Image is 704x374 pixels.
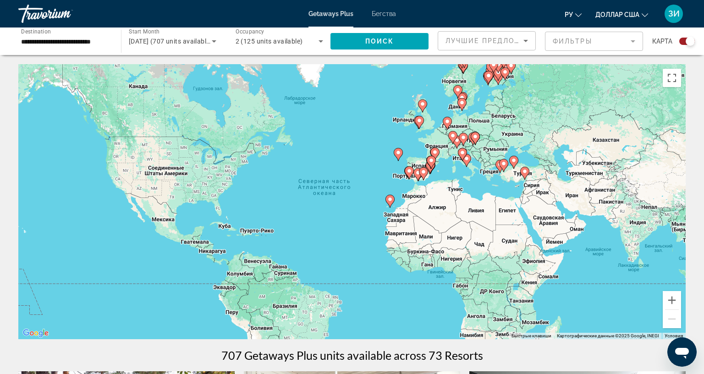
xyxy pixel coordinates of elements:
button: Увеличить [663,291,681,309]
button: Изменить язык [565,8,582,21]
span: Картографические данные ©2025 Google, INEGI [557,333,659,338]
button: Включить полноэкранный режим [663,69,681,87]
button: Изменить валюту [595,8,648,21]
h1: 707 Getaways Plus units available across 73 Resorts [221,348,483,362]
img: Google [21,327,51,339]
a: Травориум [18,2,110,26]
button: Уменьшить [663,310,681,328]
font: ру [565,11,573,18]
span: Occupancy [236,28,264,35]
span: [DATE] (707 units available) [129,38,212,45]
span: Destination [21,28,51,34]
mat-select: Sort by [445,35,528,46]
span: Лучшие предложения [445,37,543,44]
span: Поиск [365,38,394,45]
button: Быстрые клавиши [511,333,551,339]
font: ЗИ [668,9,680,18]
iframe: Кнопка запуска окна обмена сообщениями [667,337,697,367]
a: Бегства [372,10,396,17]
button: Меню пользователя [662,4,686,23]
button: Filter [545,31,643,51]
span: карта [652,35,672,48]
a: Открыть эту область в Google Картах (в новом окне) [21,327,51,339]
span: 2 (125 units available) [236,38,303,45]
a: Getaways Plus [308,10,353,17]
button: Поиск [330,33,429,49]
a: Условия (ссылка откроется в новой вкладке) [665,333,683,338]
span: Start Month [129,28,159,35]
font: доллар США [595,11,639,18]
